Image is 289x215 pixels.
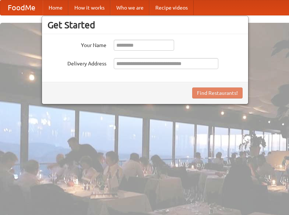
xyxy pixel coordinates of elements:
[149,0,194,15] a: Recipe videos
[47,40,106,49] label: Your Name
[192,87,243,98] button: Find Restaurants!
[110,0,149,15] a: Who we are
[47,58,106,67] label: Delivery Address
[43,0,68,15] a: Home
[47,19,243,31] h3: Get Started
[0,0,43,15] a: FoodMe
[68,0,110,15] a: How it works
